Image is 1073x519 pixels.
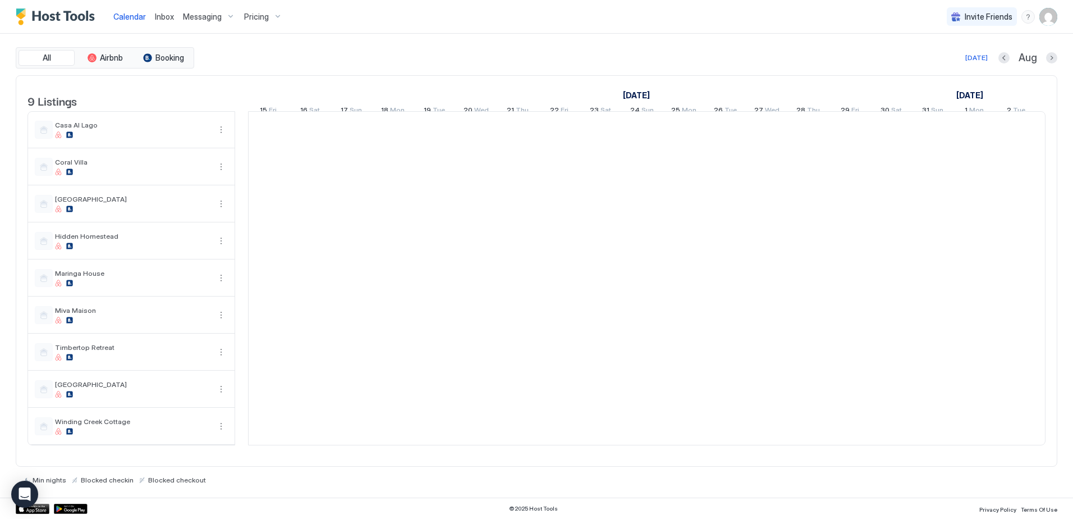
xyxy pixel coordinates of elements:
[16,47,194,69] div: tab-group
[309,106,320,117] span: Sat
[1019,52,1037,65] span: Aug
[155,12,174,21] span: Inbox
[113,11,146,22] a: Calendar
[214,383,228,396] button: More options
[214,383,228,396] div: menu
[55,121,210,129] span: Casa Al Lago
[1004,103,1028,120] a: September 2, 2025
[300,106,308,117] span: 16
[54,504,88,514] a: Google Play Store
[214,234,228,248] div: menu
[1021,503,1057,515] a: Terms Of Use
[962,103,987,120] a: September 1, 2025
[979,503,1016,515] a: Privacy Policy
[55,269,210,277] span: Maringa House
[214,197,228,211] div: menu
[794,103,823,120] a: August 28, 2025
[600,106,611,117] span: Sat
[464,106,473,117] span: 20
[979,506,1016,513] span: Privacy Policy
[641,106,654,117] span: Sun
[16,8,100,25] div: Host Tools Logo
[214,123,228,136] div: menu
[16,504,49,514] a: App Store
[244,12,269,22] span: Pricing
[381,106,388,117] span: 18
[257,103,279,120] a: August 15, 2025
[214,345,228,359] div: menu
[630,106,640,117] span: 24
[711,103,740,120] a: August 26, 2025
[269,106,277,117] span: Fri
[474,106,489,117] span: Wed
[11,481,38,508] div: Open Intercom Messenger
[587,103,614,120] a: August 23, 2025
[55,195,210,203] span: [GEOGRAPHIC_DATA]
[1021,10,1035,24] div: menu
[214,308,228,322] button: More options
[33,476,66,484] span: Min nights
[724,106,737,117] span: Tue
[668,103,699,120] a: August 25, 2025
[55,343,210,352] span: Timbertop Retreat
[714,106,723,117] span: 26
[214,308,228,322] div: menu
[183,12,222,22] span: Messaging
[55,158,210,166] span: Coral Villa
[682,106,696,117] span: Mon
[155,53,184,63] span: Booking
[891,106,902,117] span: Sat
[155,11,174,22] a: Inbox
[620,87,653,103] a: August 1, 2025
[421,103,448,120] a: August 19, 2025
[100,53,123,63] span: Airbnb
[838,103,862,120] a: August 29, 2025
[765,106,779,117] span: Wed
[1013,106,1025,117] span: Tue
[424,106,431,117] span: 19
[965,12,1012,22] span: Invite Friends
[516,106,529,117] span: Thu
[214,345,228,359] button: More options
[338,103,365,120] a: August 17, 2025
[461,103,492,120] a: August 20, 2025
[881,106,889,117] span: 30
[953,87,986,103] a: September 1, 2025
[878,103,905,120] a: August 30, 2025
[378,103,407,120] a: August 18, 2025
[341,106,348,117] span: 17
[214,271,228,285] button: More options
[27,92,77,109] span: 9 Listings
[350,106,362,117] span: Sun
[55,417,210,426] span: Winding Creek Cottage
[807,106,820,117] span: Thu
[550,106,559,117] span: 22
[19,50,75,66] button: All
[547,103,571,120] a: August 22, 2025
[214,197,228,211] button: More options
[214,420,228,433] button: More options
[965,106,967,117] span: 1
[77,50,133,66] button: Airbnb
[43,53,51,63] span: All
[390,106,405,117] span: Mon
[509,505,558,512] span: © 2025 Host Tools
[561,106,568,117] span: Fri
[214,234,228,248] button: More options
[504,103,531,120] a: August 21, 2025
[964,51,989,65] button: [DATE]
[751,103,782,120] a: August 27, 2025
[922,106,929,117] span: 31
[671,106,680,117] span: 25
[81,476,134,484] span: Blocked checkin
[113,12,146,21] span: Calendar
[1044,103,1071,120] a: September 3, 2025
[965,53,988,63] div: [DATE]
[919,103,946,120] a: August 31, 2025
[998,52,1010,63] button: Previous month
[135,50,191,66] button: Booking
[55,306,210,315] span: Miva Maison
[841,106,850,117] span: 29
